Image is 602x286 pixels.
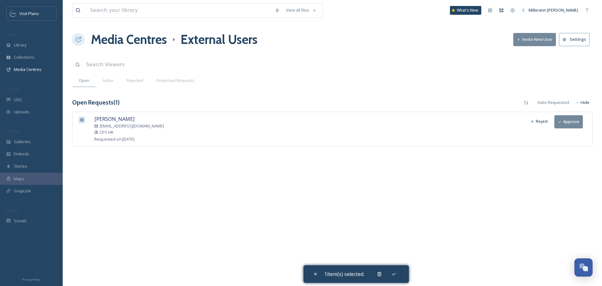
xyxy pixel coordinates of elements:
span: Stories [14,163,27,169]
span: Download Requests [156,78,195,84]
span: SnapLink [14,188,31,194]
span: Visit Plano [19,11,39,16]
a: Media Centres [91,30,167,49]
button: Invite New User [513,33,556,46]
img: images.jpeg [10,10,16,17]
span: [PERSON_NAME] [94,116,135,122]
span: Library [14,42,26,48]
span: Embeds [14,151,29,157]
h1: External Users [181,30,257,49]
span: UGC [14,97,22,103]
button: Open Chat [574,258,593,277]
span: Uploads [14,109,29,115]
input: Search Viewers [83,58,229,72]
span: Media Centres [14,67,41,73]
div: Date Requested [535,96,572,109]
button: Settings [559,33,589,46]
span: Active [103,78,114,84]
span: Maps [14,176,24,182]
a: Privacy Policy [22,275,40,283]
span: Collections [14,54,34,60]
span: Privacy Policy [22,278,40,282]
span: Galleries [14,139,31,145]
a: Settings [559,33,593,46]
a: View all files [283,4,319,16]
span: [EMAIL_ADDRESS][DOMAIN_NAME] [100,123,164,129]
span: SOCIALS [6,208,19,213]
span: Requested on: [DATE] [94,136,135,142]
a: Millerann [PERSON_NAME] [518,4,581,16]
button: Reject [527,115,551,127]
span: Rejected [127,78,143,84]
span: CPS HR [100,129,114,135]
span: Socials [14,218,27,224]
span: WIDGETS [6,129,21,134]
span: 1 item(s) selected. [324,270,364,278]
button: Approve [554,115,583,128]
h3: Open Requests ( 1 ) [72,98,120,107]
span: MEDIA [6,32,17,37]
input: Search your library [87,3,272,17]
span: Open [79,78,89,84]
button: Hide [572,96,593,109]
a: What's New [450,6,481,15]
span: COLLECT [6,87,20,92]
span: Millerann [PERSON_NAME] [529,7,578,13]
